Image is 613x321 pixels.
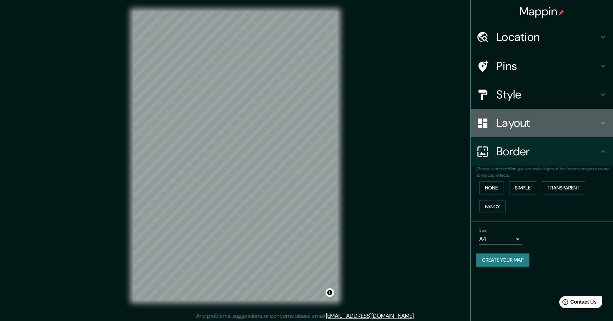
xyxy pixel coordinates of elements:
[509,181,536,194] button: Simple
[471,23,613,51] div: Location
[479,200,506,213] button: Fancy
[479,234,522,245] div: A4
[519,4,565,18] h4: Mappin
[508,166,516,172] b: Hint
[471,137,613,166] div: Border
[496,144,599,159] h4: Border
[471,52,613,80] div: Pins
[496,116,599,130] h4: Layout
[496,87,599,102] h4: Style
[326,288,334,297] button: Toggle attribution
[326,312,414,320] a: [EMAIL_ADDRESS][DOMAIN_NAME]
[416,312,417,320] div: .
[415,312,416,320] div: .
[550,293,605,313] iframe: Help widget launcher
[476,166,613,178] p: Choose a border. : you can make layers of the frame opaque to create some cool effects.
[471,80,613,109] div: Style
[471,109,613,137] div: Layout
[542,181,585,194] button: Transparent
[496,59,599,73] h4: Pins
[196,312,415,320] p: Any problems, suggestions, or concerns please email .
[479,181,503,194] button: None
[559,10,564,15] img: pin-icon.png
[479,228,487,234] label: Size
[133,11,338,300] canvas: Map
[496,30,599,44] h4: Location
[476,253,529,267] button: Create your map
